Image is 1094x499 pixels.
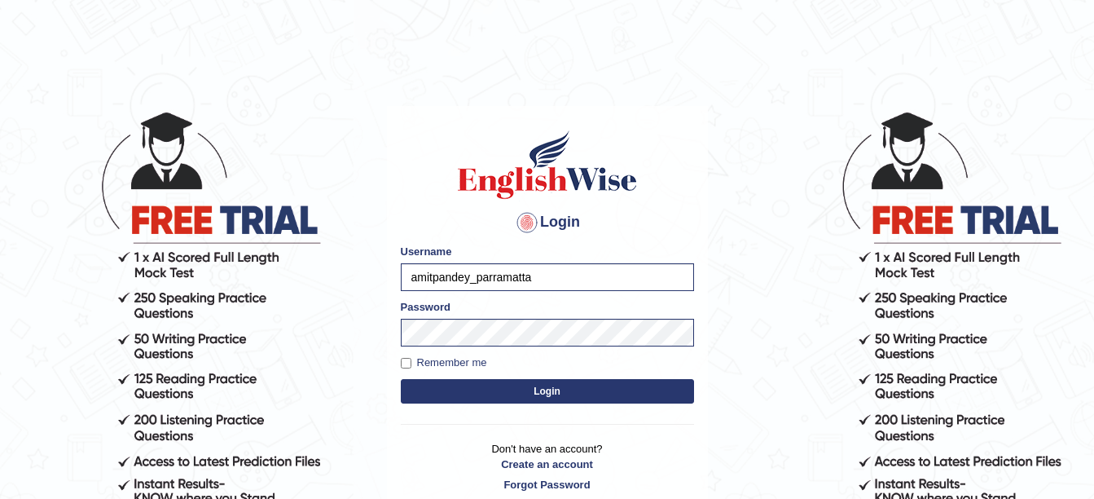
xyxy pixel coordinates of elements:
label: Password [401,299,450,315]
a: Forgot Password [401,477,694,492]
label: Username [401,244,452,259]
h4: Login [401,210,694,236]
label: Remember me [401,355,487,371]
a: Create an account [401,457,694,472]
button: Login [401,379,694,404]
input: Remember me [401,358,411,369]
img: Logo of English Wise sign in for intelligent practice with AI [455,128,640,201]
p: Don't have an account? [401,441,694,492]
